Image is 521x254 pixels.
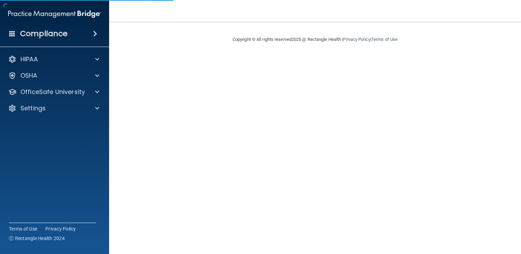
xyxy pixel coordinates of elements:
[8,55,99,63] a: HIPAA
[371,37,398,42] a: Terms of Use
[9,235,65,242] span: Ⓒ Rectangle Health 2024
[45,225,76,232] a: Privacy Policy
[20,29,68,38] h4: Compliance
[8,7,101,21] img: PMB logo
[8,104,99,112] a: Settings
[9,225,37,232] a: Terms of Use
[343,37,370,42] a: Privacy Policy
[20,72,38,80] p: OSHA
[20,55,38,63] p: HIPAA
[20,88,85,96] p: OfficeSafe University
[191,29,440,50] div: Copyright © All rights reserved 2025 @ Rectangle Health | |
[8,88,99,96] a: OfficeSafe University
[8,72,99,80] a: OSHA
[20,104,46,112] p: Settings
